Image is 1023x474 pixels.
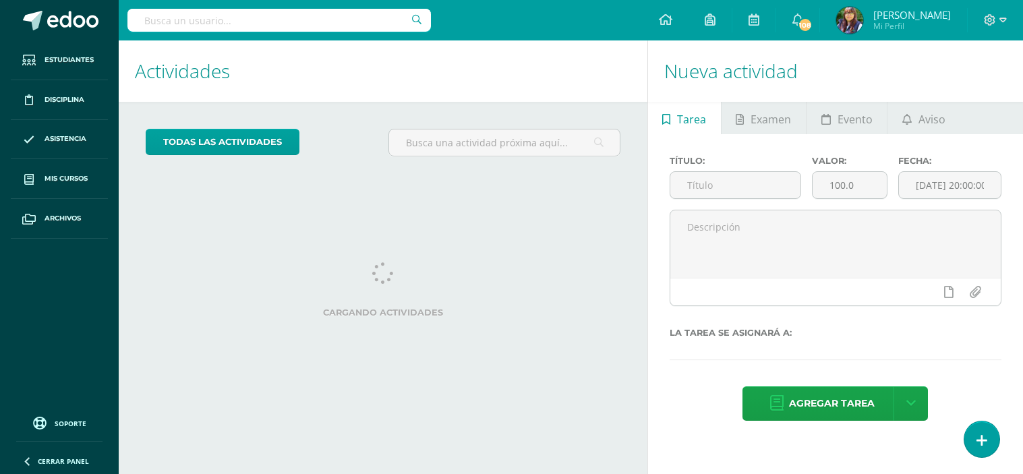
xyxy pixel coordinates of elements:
[45,213,81,224] span: Archivos
[45,55,94,65] span: Estudiantes
[55,419,86,428] span: Soporte
[664,40,1007,102] h1: Nueva actividad
[670,172,801,198] input: Título
[670,156,802,166] label: Título:
[838,103,873,136] span: Evento
[127,9,431,32] input: Busca un usuario...
[798,18,813,32] span: 108
[146,307,620,318] label: Cargando actividades
[677,103,706,136] span: Tarea
[45,134,86,144] span: Asistencia
[135,40,631,102] h1: Actividades
[11,199,108,239] a: Archivos
[670,328,1001,338] label: La tarea se asignará a:
[813,172,886,198] input: Puntos máximos
[389,129,620,156] input: Busca una actividad próxima aquí...
[812,156,887,166] label: Valor:
[648,102,721,134] a: Tarea
[751,103,791,136] span: Examen
[38,456,89,466] span: Cerrar panel
[887,102,960,134] a: Aviso
[807,102,887,134] a: Evento
[11,40,108,80] a: Estudiantes
[899,172,1001,198] input: Fecha de entrega
[918,103,945,136] span: Aviso
[836,7,863,34] img: d02f7b5d7dd3d7b9e4d2ee7bbdbba8a0.png
[11,80,108,120] a: Disciplina
[11,120,108,160] a: Asistencia
[722,102,806,134] a: Examen
[16,413,103,432] a: Soporte
[873,8,951,22] span: [PERSON_NAME]
[789,387,875,420] span: Agregar tarea
[146,129,299,155] a: todas las Actividades
[45,173,88,184] span: Mis cursos
[45,94,84,105] span: Disciplina
[873,20,951,32] span: Mi Perfil
[898,156,1001,166] label: Fecha:
[11,159,108,199] a: Mis cursos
